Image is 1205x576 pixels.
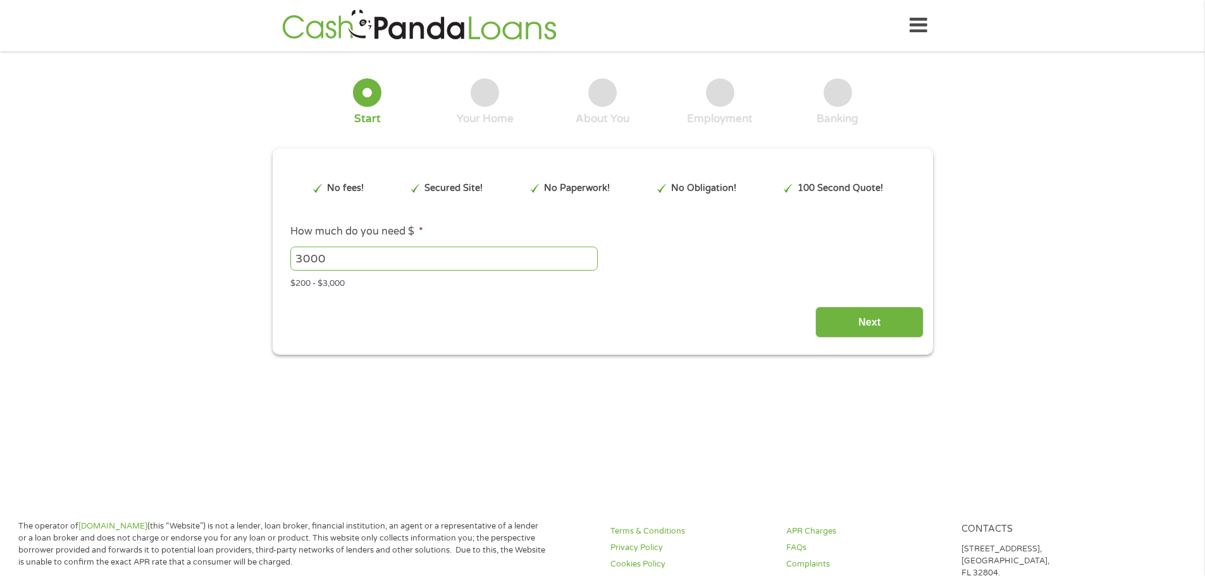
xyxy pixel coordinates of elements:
[815,307,924,338] input: Next
[817,112,858,126] div: Banking
[290,225,423,238] label: How much do you need $
[610,558,771,570] a: Cookies Policy
[610,542,771,554] a: Privacy Policy
[457,112,514,126] div: Your Home
[610,525,771,537] a: Terms & Conditions
[327,181,364,195] p: No fees!
[961,524,1122,536] h4: Contacts
[687,112,753,126] div: Employment
[786,525,947,537] a: APR Charges
[354,112,381,126] div: Start
[18,520,546,568] p: The operator of (this “Website”) is not a lender, loan broker, financial institution, an agent or...
[786,558,947,570] a: Complaints
[786,542,947,554] a: FAQs
[278,8,560,44] img: GetLoanNow Logo
[78,521,147,531] a: [DOMAIN_NAME]
[671,181,736,195] p: No Obligation!
[544,181,610,195] p: No Paperwork!
[424,181,483,195] p: Secured Site!
[576,112,629,126] div: About You
[290,273,914,290] div: $200 - $3,000
[798,181,883,195] p: 100 Second Quote!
